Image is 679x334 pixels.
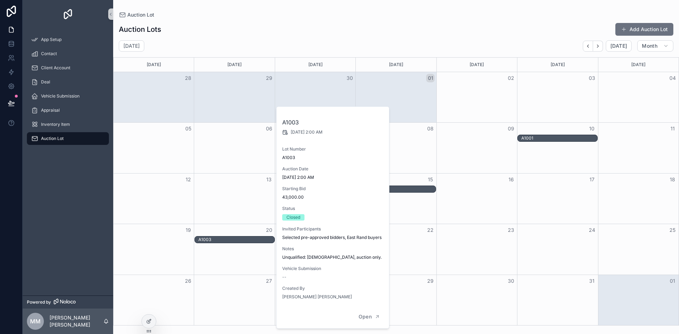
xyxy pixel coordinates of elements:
button: 02 [507,74,515,82]
span: Selected pre-approved bidders, East Rand buyers [282,235,384,240]
a: Auction Lot [119,11,154,18]
button: Month [637,40,673,52]
span: Starting Bid [282,186,384,192]
div: [DATE] [357,58,435,72]
div: A1001 [521,135,597,141]
span: Month [642,43,657,49]
div: [DATE] [438,58,516,72]
button: 25 [668,226,677,234]
button: 26 [184,277,192,285]
span: App Setup [41,37,62,42]
div: A1001 [521,135,597,141]
a: Client Account [27,61,109,74]
span: 43,000.00 [282,194,384,200]
div: Closed [286,214,300,221]
span: [DATE] 2:00 AM [291,129,323,135]
span: Open [359,314,372,320]
div: [DATE] [599,58,678,72]
span: Invited Participants [282,226,384,232]
span: Created By [282,286,384,291]
button: 27 [265,277,273,285]
button: 06 [265,124,273,133]
button: 19 [184,226,192,234]
button: 03 [588,74,596,82]
span: Deal [41,79,50,85]
button: 29 [265,74,273,82]
button: 28 [184,74,192,82]
button: 16 [507,175,515,184]
button: 22 [426,226,435,234]
a: Powered by [23,295,113,309]
span: Contact [41,51,57,57]
span: Unqualified: [DEMOGRAPHIC_DATA], auction only. [282,254,384,260]
a: Appraisal [27,104,109,117]
button: [DATE] [606,40,632,52]
span: Auction Lot [127,11,154,18]
span: Vehicle Submission [282,266,384,271]
button: Back [583,41,593,52]
button: 29 [426,277,435,285]
button: 08 [426,124,435,133]
button: 30 [346,74,354,82]
button: 05 [184,124,192,133]
button: 31 [588,277,596,285]
button: 30 [507,277,515,285]
div: [DATE] [518,58,597,72]
button: 13 [265,175,273,184]
button: Open [354,311,385,323]
a: Inventory Item [27,118,109,131]
button: 23 [507,226,515,234]
button: 12 [184,175,192,184]
h2: A1003 [282,118,384,127]
div: [DATE] [115,58,193,72]
span: Inventory Item [41,122,70,127]
a: Contact [27,47,109,60]
h1: Auction Lots [119,24,161,34]
button: 09 [507,124,515,133]
span: Vehicle Submission [41,93,80,99]
div: A1002 [360,186,436,192]
span: A1003 [282,155,384,160]
span: -- [282,274,286,280]
div: Month View [113,57,679,326]
div: A1003 [198,237,274,242]
span: Lot Number [282,146,384,152]
span: Status [282,206,384,211]
button: 20 [265,226,273,234]
button: Next [593,41,603,52]
button: 04 [668,74,677,82]
span: Auction Lot [41,136,64,141]
div: [DATE] [276,58,354,72]
a: App Setup [27,33,109,46]
button: 18 [668,175,677,184]
button: 15 [426,175,435,184]
div: scrollable content [23,28,113,154]
a: Vehicle Submission [27,90,109,102]
img: App logo [62,8,74,20]
span: Client Account [41,65,70,71]
button: 10 [588,124,596,133]
span: Powered by [27,299,51,305]
span: Appraisal [41,107,60,113]
button: 01 [668,277,677,285]
button: 11 [668,124,677,133]
span: [DATE] 2:00 AM [282,175,384,180]
h2: [DATE] [123,42,140,49]
span: Notes [282,246,384,252]
span: [DATE] [610,43,627,49]
span: MM [30,317,41,326]
a: [PERSON_NAME] [PERSON_NAME] [282,294,352,300]
button: 01 [426,74,435,82]
span: Auction Date [282,166,384,172]
a: Auction Lot [27,132,109,145]
button: 24 [588,226,596,234]
div: [DATE] [195,58,273,72]
button: Add Auction Lot [615,23,673,36]
a: Deal [27,76,109,88]
button: 17 [588,175,596,184]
